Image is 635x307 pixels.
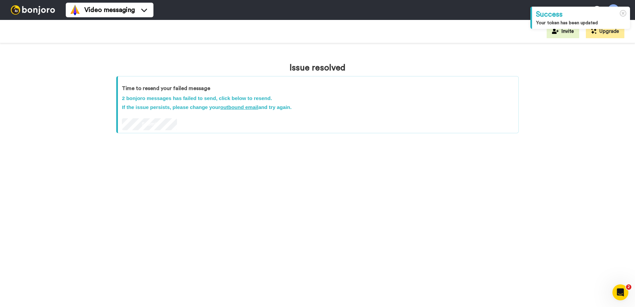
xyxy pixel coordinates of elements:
span: 2 [626,284,631,290]
h3: Time to resend your failed message [122,86,514,92]
div: Your token has been updated [536,20,626,26]
img: vm-color.svg [70,5,80,15]
span: Video messaging [84,5,135,15]
button: Invite [547,25,579,38]
iframe: Intercom live chat [612,284,628,300]
img: bj-logo-header-white.svg [8,5,58,15]
u: outbound email [220,104,258,110]
h1: Issue resolved [116,63,518,73]
p: 2 bonjoro messages has failed to send, click below to resend. [122,95,514,102]
p: If the issue persists, please change your and try again. [122,104,514,111]
button: Upgrade [586,25,624,38]
div: Success [536,9,626,20]
input: Submit [122,118,177,130]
